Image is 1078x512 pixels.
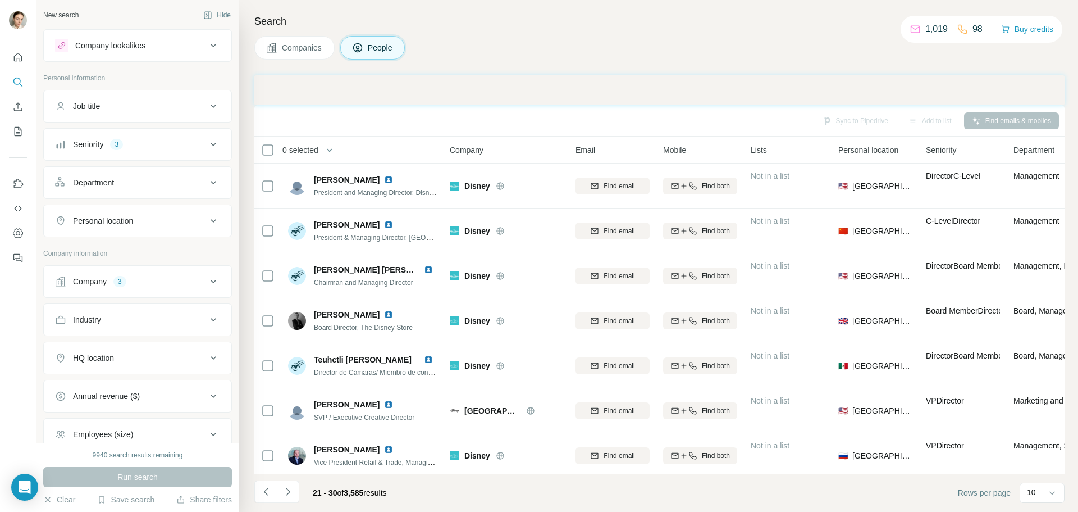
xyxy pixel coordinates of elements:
span: [GEOGRAPHIC_DATA] [464,405,520,416]
button: Department [44,169,231,196]
span: Find both [702,226,730,236]
button: Buy credits [1001,21,1053,37]
div: Annual revenue ($) [73,391,140,402]
span: Board Member Director [926,306,1006,315]
span: Not in a list [751,396,789,405]
span: 0 selected [282,144,318,156]
button: Share filters [176,494,232,505]
span: Find both [702,181,730,191]
span: Personal location [838,144,898,156]
img: Avatar [288,267,306,285]
span: Director Board Member [926,261,1006,270]
span: [GEOGRAPHIC_DATA] [852,270,912,282]
span: [PERSON_NAME] [314,174,380,185]
span: Find email [604,451,634,461]
img: Logo of Disney [450,271,459,280]
img: LinkedIn logo [384,175,393,184]
span: 🇺🇸 [838,180,848,192]
p: 98 [972,22,983,36]
div: Company [73,276,107,287]
button: Job title [44,93,231,120]
button: Industry [44,306,231,333]
span: Mobile [663,144,686,156]
span: President and Managing Director, Disney Parks International [314,188,495,197]
button: Dashboard [9,223,27,243]
p: 1,019 [925,22,948,36]
span: 🇺🇸 [838,405,848,416]
iframe: Banner [254,75,1065,105]
span: VP Director [926,441,964,450]
span: Not in a list [751,306,789,315]
div: Open Intercom Messenger [11,474,38,501]
button: Find both [663,268,737,284]
span: 🇺🇸 [838,270,848,282]
span: of [337,488,344,497]
span: Find email [604,226,634,236]
span: Management [1013,216,1059,225]
span: Not in a list [751,351,789,360]
span: Find email [604,361,634,371]
button: Use Surfe on LinkedIn [9,174,27,194]
span: Companies [282,42,323,53]
img: Avatar [288,222,306,240]
button: Search [9,72,27,92]
div: 9940 search results remaining [93,450,183,460]
span: Disney [464,270,490,282]
span: Chairman and Managing Director [314,279,413,287]
p: Personal information [43,73,232,83]
span: [GEOGRAPHIC_DATA] [852,225,912,237]
span: [GEOGRAPHIC_DATA] [852,315,912,327]
span: Director Board Member [926,351,1006,360]
span: 3,585 [344,488,363,497]
span: results [313,488,387,497]
div: Industry [73,314,101,325]
span: VP Director [926,396,964,405]
span: [PERSON_NAME] [314,309,380,320]
button: Hide [195,7,239,24]
span: Company [450,144,483,156]
img: LinkedIn logo [384,310,393,319]
span: Vice President Retail & Trade, Managing Director [GEOGRAPHIC_DATA] [314,457,532,466]
span: [GEOGRAPHIC_DATA] [852,360,912,371]
span: Director C-Level [926,171,980,180]
button: Find both [663,178,737,194]
span: Teuhctli [PERSON_NAME] [314,355,412,364]
button: Save search [97,494,154,505]
span: Disney [464,360,490,371]
span: [PERSON_NAME] [PERSON_NAME], PhD [314,265,468,274]
span: Find email [604,406,634,416]
span: Department [1013,144,1054,156]
span: Disney [464,315,490,327]
button: Find email [575,312,650,329]
button: Company lookalikes [44,32,231,59]
button: Find both [663,402,737,419]
span: Find both [702,361,730,371]
img: LinkedIn logo [384,220,393,229]
span: C-Level Director [926,216,980,225]
span: 🇲🇽 [838,360,848,371]
span: Disney [464,450,490,461]
span: Not in a list [751,441,789,450]
p: 10 [1027,487,1036,498]
button: My lists [9,121,27,142]
span: Director de Cámaras/ Miembro de consejo de Diversidad, Equidad e Inclusión: Comunidad [DEMOGRAPHI... [314,368,661,377]
img: Logo of Disney [450,451,459,460]
span: People [368,42,394,53]
span: 21 - 30 [313,488,337,497]
span: 🇬🇧 [838,315,848,327]
span: Find email [604,181,634,191]
button: Find both [663,223,737,239]
p: Company information [43,248,232,259]
span: Disney [464,225,490,237]
div: New search [43,10,79,20]
button: Find both [663,357,737,374]
button: Find email [575,357,650,374]
span: Find both [702,271,730,281]
div: Employees (size) [73,429,133,440]
img: Avatar [288,402,306,420]
button: Use Surfe API [9,198,27,219]
div: 3 [113,277,126,287]
img: Logo of Disney [450,226,459,235]
span: Rows per page [958,487,1011,499]
button: Clear [43,494,75,505]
